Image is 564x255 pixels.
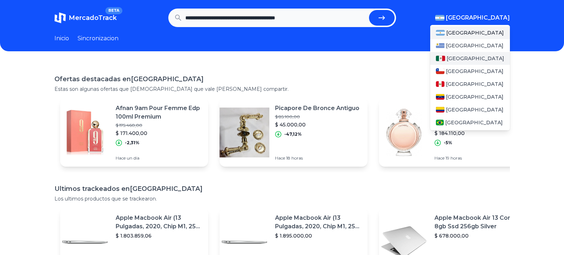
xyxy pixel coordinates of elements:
[430,26,510,39] a: Argentina[GEOGRAPHIC_DATA]
[220,108,269,157] img: Featured image
[446,93,504,100] span: [GEOGRAPHIC_DATA]
[54,85,510,93] p: Estas son algunas ofertas que [DEMOGRAPHIC_DATA] que vale [PERSON_NAME] compartir.
[434,214,521,231] p: Apple Macbook Air 13 Core I5 8gb Ssd 256gb Silver
[275,114,359,120] p: $ 85.100,00
[436,81,444,87] img: Peru
[436,107,444,113] img: Colombia
[60,98,208,167] a: Featured imageAfnan 9am Pour Femme Edp 100ml Premium$ 175.460,00$ 171.400,00-2,31%Hace un día
[446,106,504,113] span: [GEOGRAPHIC_DATA]
[54,74,510,84] h1: Ofertas destacadas en [GEOGRAPHIC_DATA]
[436,30,445,36] img: Argentina
[430,116,510,129] a: Brasil[GEOGRAPHIC_DATA]
[379,108,429,157] img: Featured image
[435,14,510,22] button: [GEOGRAPHIC_DATA]
[116,123,202,128] p: $ 175.460,00
[436,56,445,61] img: Mexico
[444,140,452,146] p: -5%
[430,78,510,90] a: Peru[GEOGRAPHIC_DATA]
[116,130,202,137] p: $ 171.400,00
[430,103,510,116] a: Colombia[GEOGRAPHIC_DATA]
[284,131,302,137] p: -47,12%
[434,232,521,239] p: $ 678.000,00
[275,104,359,113] p: Picapore De Bronce Antiguo
[78,34,118,43] a: Sincronizacion
[430,39,510,52] a: Uruguay[GEOGRAPHIC_DATA]
[436,68,444,74] img: Chile
[379,98,527,167] a: Featured imagePerfume Importado [PERSON_NAME] Olympéa Mujer Edp 50ml Original Sello Afip$ 193.800...
[446,80,504,88] span: [GEOGRAPHIC_DATA]
[436,94,444,100] img: Venezuela
[54,12,117,24] a: MercadoTrackBETA
[275,214,362,231] p: Apple Macbook Air (13 Pulgadas, 2020, Chip M1, 256 Gb De Ssd, 8 Gb De Ram) - Plata
[446,14,510,22] span: [GEOGRAPHIC_DATA]
[275,155,359,161] p: Hace 18 horas
[220,98,368,167] a: Featured imagePicapore De Bronce Antiguo$ 85.100,00$ 45.000,00-47,12%Hace 18 horas
[69,14,117,22] span: MercadoTrack
[125,140,139,146] p: -2,31%
[105,7,122,14] span: BETA
[436,120,444,125] img: Brasil
[54,34,69,43] a: Inicio
[116,214,202,231] p: Apple Macbook Air (13 Pulgadas, 2020, Chip M1, 256 Gb De Ssd, 8 Gb De Ram) - Plata
[275,232,362,239] p: $ 1.895.000,00
[436,43,444,48] img: Uruguay
[434,155,521,161] p: Hace 19 horas
[116,104,202,121] p: Afnan 9am Pour Femme Edp 100ml Premium
[446,68,504,75] span: [GEOGRAPHIC_DATA]
[54,12,66,24] img: MercadoTrack
[445,119,503,126] span: [GEOGRAPHIC_DATA]
[430,90,510,103] a: Venezuela[GEOGRAPHIC_DATA]
[116,155,202,161] p: Hace un día
[60,108,110,157] img: Featured image
[275,121,359,128] p: $ 45.000,00
[446,29,504,36] span: [GEOGRAPHIC_DATA]
[435,15,444,21] img: Argentina
[116,232,202,239] p: $ 1.803.859,06
[54,184,510,194] h1: Ultimos trackeados en [GEOGRAPHIC_DATA]
[54,195,510,202] p: Los ultimos productos que se trackearon.
[447,55,504,62] span: [GEOGRAPHIC_DATA]
[430,65,510,78] a: Chile[GEOGRAPHIC_DATA]
[430,52,510,65] a: Mexico[GEOGRAPHIC_DATA]
[434,130,521,137] p: $ 184.110,00
[446,42,504,49] span: [GEOGRAPHIC_DATA]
